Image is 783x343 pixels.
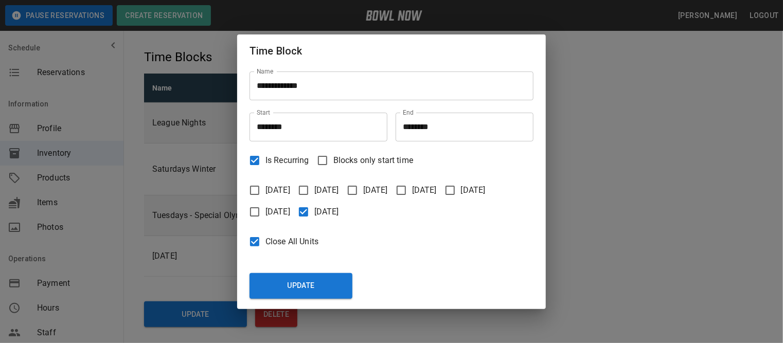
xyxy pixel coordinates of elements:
[363,184,388,196] span: [DATE]
[333,154,413,167] span: Blocks only start time
[257,108,270,117] label: Start
[250,273,352,299] button: Update
[314,206,339,218] span: [DATE]
[237,34,546,67] h2: Time Block
[265,154,309,167] span: Is Recurring
[396,113,526,141] input: Choose time, selected time is 7:30 PM
[461,184,486,196] span: [DATE]
[265,206,290,218] span: [DATE]
[412,184,437,196] span: [DATE]
[250,113,380,141] input: Choose time, selected time is 5:00 PM
[265,236,318,248] span: Close All Units
[314,184,339,196] span: [DATE]
[403,108,414,117] label: End
[265,184,290,196] span: [DATE]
